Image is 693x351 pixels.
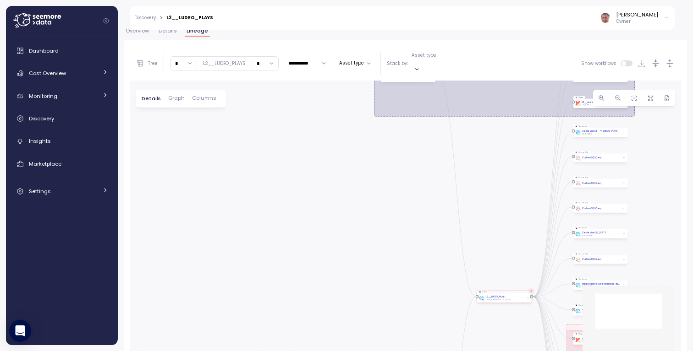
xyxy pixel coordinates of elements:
button: Asset type [335,58,374,69]
div: PLAYGROUND [582,312,592,314]
span: Lineage [187,28,208,33]
a: Custom SQL Query [582,258,601,261]
div: PLAYGROUND [582,286,592,288]
p: Custom SQL [578,253,588,255]
a: Settings [10,182,114,200]
p: Create view [578,125,588,128]
a: Custom SQL Query [582,182,601,185]
span: Details [159,28,177,33]
div: L2_FACTS [503,299,511,301]
div: > [159,15,163,21]
a: Cost Overview [10,64,114,82]
p: Custom SQL [578,177,588,179]
a: Dashboard [10,42,114,60]
div: L3_REPORTS [582,133,592,135]
p: Model [578,333,583,335]
div: L2__LUDEO_PLAYS [166,16,213,20]
span: Discovery [29,115,54,122]
a: createTableAsSelect redacted_activation Job [582,282,620,286]
span: Graph [168,96,185,101]
a: Monitoring [10,87,114,105]
p: Custom SQL [578,202,588,204]
a: Create View L3__V_LUDEO_PLAYS [582,130,617,133]
p: Asset type [412,52,436,59]
span: Settings [29,188,51,195]
div: [PERSON_NAME] [616,11,658,18]
button: Collapse navigation [100,17,112,24]
p: Tree [148,60,158,67]
span: Cost Overview [29,70,66,77]
a: Custom SQL Query [582,207,601,210]
span: Monitoring [29,92,57,100]
p: Owner [616,18,658,25]
a: Discovery [10,109,114,128]
p: Create view [578,278,588,281]
a: L3__activations_game_played [582,337,616,340]
a: L3__users_profile [582,101,601,104]
div: L2__LUDEO_PLAYS [203,60,246,67]
a: Create View OE_VISITS [582,232,606,235]
p: Create view [578,304,588,306]
p: Stack by: [387,60,408,67]
p: Custom SQL [578,151,588,154]
div: PLAYGROUND [582,235,592,237]
span: Dashboard [29,47,59,54]
a: L2__LUDEO_PLAYS [486,296,505,299]
p: Create view [578,227,588,229]
span: Columns [192,96,216,101]
span: Details [142,96,161,101]
span: Overview [126,28,149,33]
p: Model [578,97,583,99]
span: Show workflows [581,60,621,66]
a: createTableAsSelect bht_daily_game_activity_view Job [582,308,620,312]
a: Marketplace [10,155,114,173]
a: Insights [10,132,114,151]
span: Marketplace [29,160,61,167]
div: L3_main [582,104,589,106]
span: Insights [29,137,51,145]
div: DATA_WAREHOUSE [486,299,500,301]
a: Custom SQL Query [582,157,601,160]
a: Discovery [134,16,156,20]
div: Open Intercom Messenger [9,320,31,342]
p: Table [482,291,486,293]
img: ALV-UjVslZhqcVog7xsPWUY1MEyCpw9bVg0fM6Xl7tda5dPWhio2Y6uqwManNguOBtq3Xt_QZJ3vxYnCzmzWkxfKwXqZw9pzc... [600,13,610,22]
div: L3_main [582,340,589,343]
